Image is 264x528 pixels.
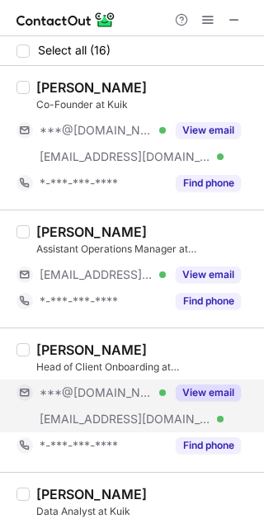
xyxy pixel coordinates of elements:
[40,149,211,164] span: [EMAIL_ADDRESS][DOMAIN_NAME]
[36,242,254,257] div: Assistant Operations Manager at [GEOGRAPHIC_DATA]
[36,486,147,502] div: [PERSON_NAME]
[176,384,241,401] button: Reveal Button
[16,10,115,30] img: ContactOut v5.3.10
[36,224,147,240] div: [PERSON_NAME]
[36,97,254,112] div: Co-Founder at Kuik
[40,412,211,427] span: [EMAIL_ADDRESS][DOMAIN_NAME]
[36,342,147,358] div: [PERSON_NAME]
[176,437,241,454] button: Reveal Button
[36,79,147,96] div: [PERSON_NAME]
[40,385,153,400] span: ***@[DOMAIN_NAME]
[40,267,153,282] span: [EMAIL_ADDRESS][DOMAIN_NAME]
[38,44,111,57] span: Select all (16)
[40,123,153,138] span: ***@[DOMAIN_NAME]
[36,504,254,519] div: Data Analyst at Kuik
[176,175,241,191] button: Reveal Button
[176,122,241,139] button: Reveal Button
[176,293,241,309] button: Reveal Button
[36,360,254,375] div: Head of Client Onboarding at [GEOGRAPHIC_DATA]
[176,266,241,283] button: Reveal Button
